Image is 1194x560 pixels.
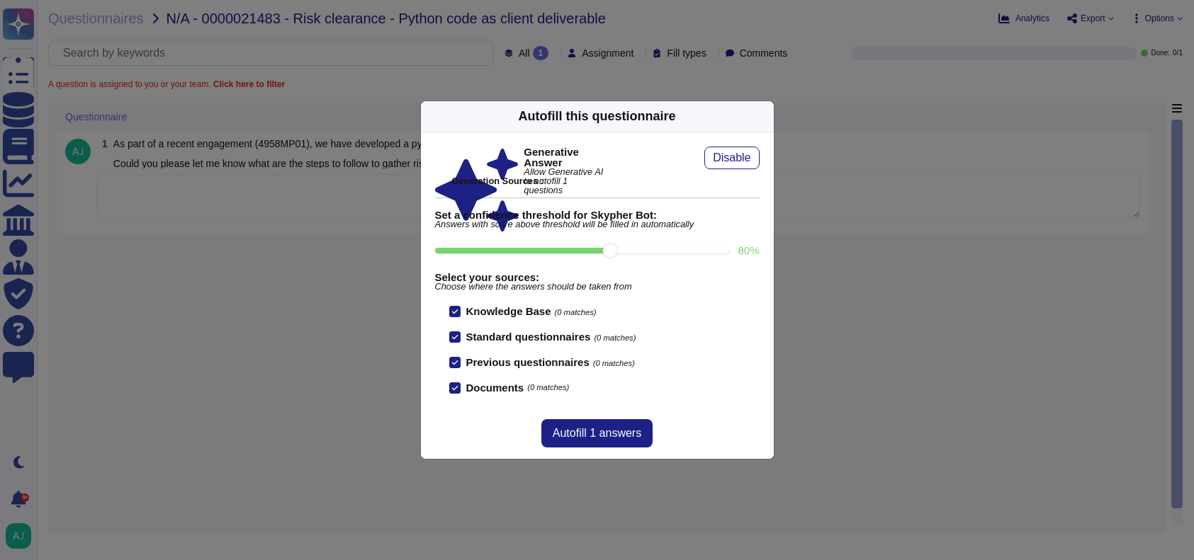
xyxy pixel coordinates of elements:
b: Generation Sources : [452,176,544,186]
span: Choose where the answers should be taken from [435,282,760,292]
button: Autofill 1 answers [541,419,653,447]
b: Standard questionnaires [466,331,591,343]
span: (0 matches) [527,384,569,392]
b: Select your sources: [435,272,760,282]
span: Disable [713,152,750,164]
b: Documents [466,382,524,393]
span: Answers with score above threshold will be filled in automatically [435,220,760,229]
span: Allow Generative AI to autofill 1 questions [524,168,607,195]
b: Knowledge Base [466,305,551,317]
label: 80 % [738,245,759,256]
button: Disable [704,147,759,169]
span: (0 matches) [555,308,597,316]
span: (0 matches) [593,359,635,367]
b: Generative Answer [524,147,607,168]
div: Autofill this questionnaire [518,107,675,126]
span: (0 matches) [594,333,636,342]
span: Autofill 1 answers [553,428,641,439]
b: Previous questionnaires [466,356,590,368]
b: Set a confidence threshold for Skypher Bot: [435,210,760,220]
